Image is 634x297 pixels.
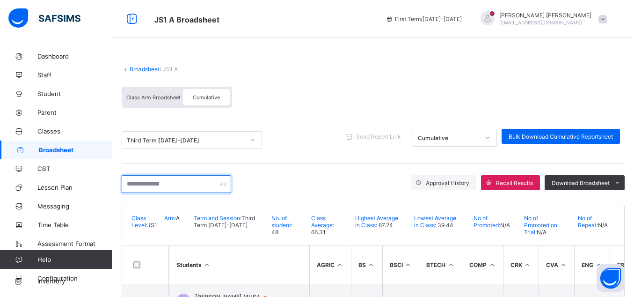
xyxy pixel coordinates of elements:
th: AGRIC [309,245,351,284]
span: Approval History [426,179,469,186]
th: BTECH [419,245,462,284]
span: Messaging [37,202,112,210]
i: Sort in Ascending Order [524,261,532,268]
i: Sort in Ascending Order [595,261,603,268]
span: Assessment Format [37,240,112,247]
span: Class Arm Broadsheet [154,15,219,24]
span: N/A [537,229,547,236]
span: Recall Results [496,179,533,186]
span: Lowest Average in Class: [414,215,456,229]
span: Cumulative [193,94,220,101]
span: Broadsheet [39,146,112,154]
span: Highest Average in Class: [355,215,398,229]
span: Parent [37,109,112,116]
div: FrancisVICTOR [471,11,612,27]
th: BSCI [382,245,419,284]
span: 66.31 [311,229,326,236]
span: session/term information [386,15,462,22]
span: Bulk Download Cumulative Reportsheet [509,133,613,140]
span: 48 [271,229,278,236]
a: Broadsheet [130,66,160,73]
span: No of Promoted on Trial: [524,215,557,236]
th: ENG [574,245,610,284]
span: JS1 [147,222,157,229]
span: Term and Session: [194,215,241,222]
div: Cumulative [418,134,480,141]
th: CRK [503,245,539,284]
span: Download Broadsheet [552,179,610,186]
span: Help [37,256,112,263]
span: 39.44 [436,222,453,229]
span: N/A [500,222,510,229]
th: Students [169,245,309,284]
span: Class Arm Broadsheet [126,94,181,101]
span: N/A [598,222,608,229]
span: [PERSON_NAME] [PERSON_NAME] [499,12,591,19]
span: / JS1 A [160,66,178,73]
i: Sort in Ascending Order [488,261,496,268]
span: Class Average: [311,215,334,229]
span: Classes [37,127,112,135]
span: Time Table [37,221,112,229]
span: Lesson Plan [37,184,112,191]
span: Arm: [164,215,176,222]
i: Sort in Ascending Order [404,261,412,268]
span: No of Promoted: [474,215,500,229]
i: Sort in Ascending Order [367,261,375,268]
i: Sort Ascending [203,261,211,268]
i: Sort in Ascending Order [560,261,568,268]
span: Staff [37,71,112,79]
span: No. of student: [271,215,292,229]
span: A [176,215,180,222]
i: Sort in Ascending Order [336,261,344,268]
th: BS [351,245,382,284]
button: Open asap [597,264,625,292]
span: Dashboard [37,52,112,60]
img: safsims [8,8,80,28]
i: Sort in Ascending Order [447,261,455,268]
span: Configuration [37,275,112,282]
span: [EMAIL_ADDRESS][DOMAIN_NAME] [499,20,582,25]
th: CVA [539,245,575,284]
span: 87.24 [377,222,393,229]
span: Class Level: [131,215,147,229]
th: COMP [462,245,503,284]
span: Send Report Link [356,133,401,140]
span: Third Term [DATE]-[DATE] [194,215,255,229]
div: Third Term [DATE]-[DATE] [127,137,245,144]
span: CBT [37,165,112,172]
span: No of Repeat: [578,215,598,229]
span: Student [37,90,112,97]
